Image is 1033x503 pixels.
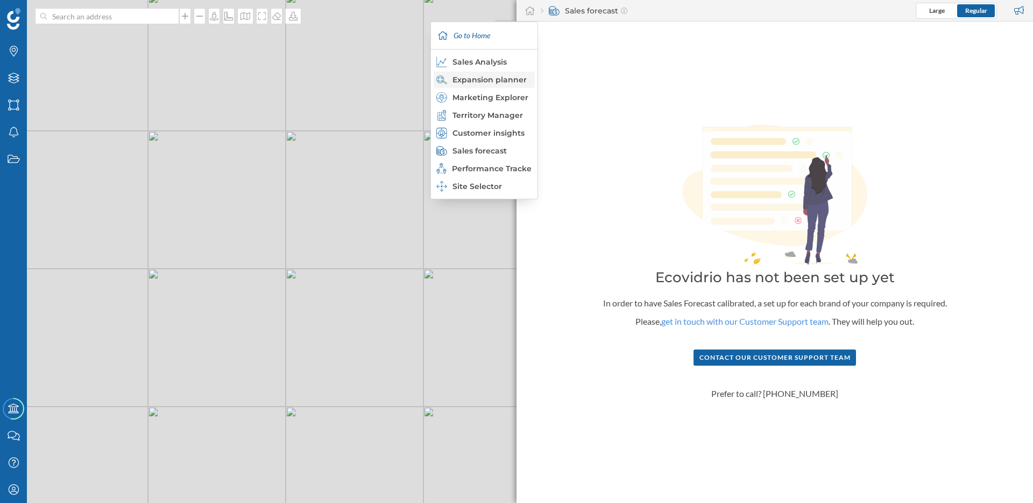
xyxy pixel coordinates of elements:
[436,92,447,103] img: explorer.svg
[22,8,74,17] span: Assistance
[436,181,531,192] div: Site Selector
[436,74,531,85] div: Expansion planner
[603,297,947,310] p: In order to have Sales Forecast calibrated, a set up for each brand of your company is required.
[436,110,531,121] div: Territory Manager
[436,128,531,138] div: Customer insights
[965,6,987,15] span: Regular
[549,5,560,16] img: sales-forecast.svg
[436,128,447,138] img: customer-intelligence.svg
[434,22,535,49] div: Go to Home
[436,145,531,156] div: Sales forecast
[436,57,531,67] div: Sales Analysis
[655,269,895,286] h1: Ecovidrio has not been set up yet
[436,92,531,103] div: Marketing Explorer
[436,145,447,156] img: sales-forecast.svg
[541,5,627,16] div: Sales forecast
[436,181,447,192] img: dashboards-manager.svg
[694,387,857,400] p: Prefer to call? [PHONE_NUMBER]
[436,57,447,67] img: sales-explainer.svg
[929,6,945,15] span: Large
[436,110,447,121] img: territory-manager.svg
[661,316,829,326] a: get in touch with our Customer Support team
[436,74,447,85] img: search-areas--hover.svg
[436,163,531,174] div: Performance Tracker
[603,315,947,328] p: Please, . They will help you out.
[7,8,20,30] img: Geoblink Logo
[436,163,447,174] img: monitoring-360.svg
